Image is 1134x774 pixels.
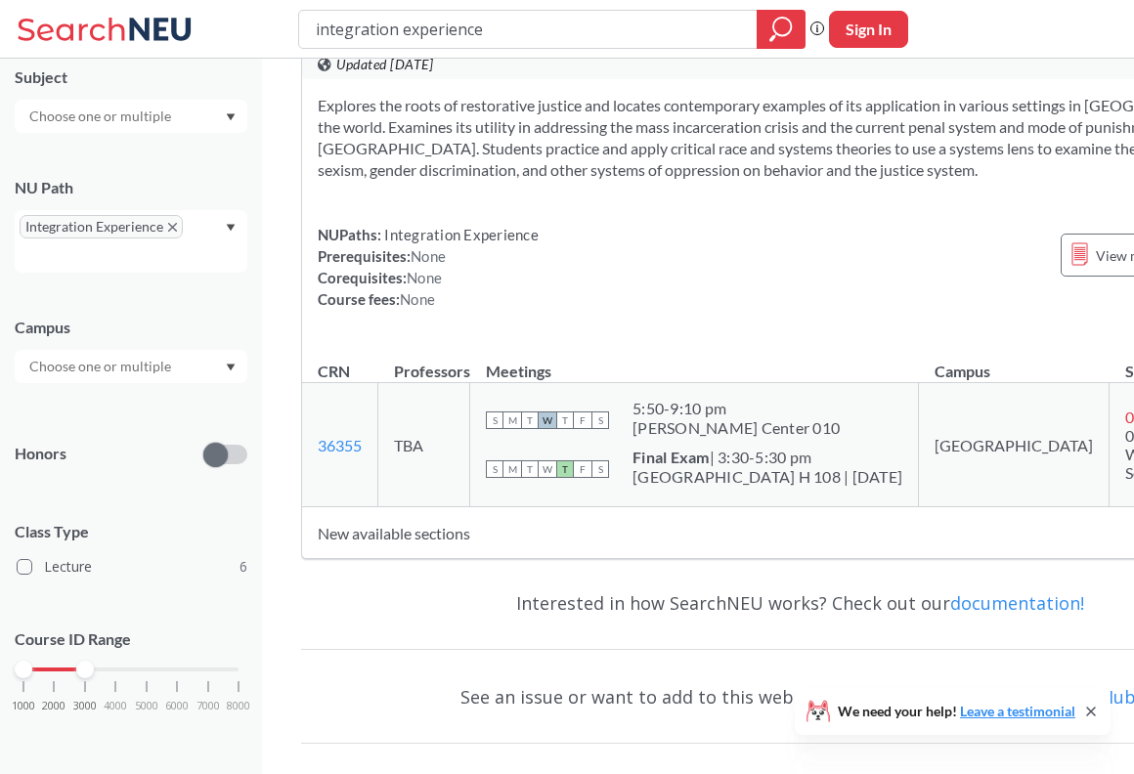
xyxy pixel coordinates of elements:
[574,411,591,429] span: F
[919,383,1110,507] td: [GEOGRAPHIC_DATA]
[314,13,743,46] input: Class, professor, course number, "phrase"
[950,591,1084,615] a: documentation!
[226,113,236,121] svg: Dropdown arrow
[318,436,362,454] a: 36355
[503,460,521,478] span: M
[486,460,503,478] span: S
[20,355,184,378] input: Choose one or multiple
[378,341,470,383] th: Professors
[42,701,65,711] span: 2000
[226,364,236,371] svg: Dropdown arrow
[318,361,350,382] div: CRN
[521,411,539,429] span: T
[15,100,247,133] div: Dropdown arrow
[539,411,556,429] span: W
[73,701,97,711] span: 3000
[20,215,183,238] span: Integration ExperienceX to remove pill
[960,703,1075,719] a: Leave a testimonial
[17,554,247,580] label: Lecture
[411,247,446,265] span: None
[15,210,247,273] div: Integration ExperienceX to remove pillDropdown arrow
[104,701,127,711] span: 4000
[15,66,247,88] div: Subject
[838,705,1075,718] span: We need your help!
[196,701,220,711] span: 7000
[521,460,539,478] span: T
[470,341,919,383] th: Meetings
[829,11,908,48] button: Sign In
[632,448,902,467] div: | 3:30-5:30 pm
[15,317,247,338] div: Campus
[15,177,247,198] div: NU Path
[632,448,710,466] b: Final Exam
[539,460,556,478] span: W
[486,411,503,429] span: S
[240,556,247,578] span: 6
[227,701,250,711] span: 8000
[556,460,574,478] span: T
[168,223,177,232] svg: X to remove pill
[15,521,247,542] span: Class Type
[20,105,184,128] input: Choose one or multiple
[632,418,840,438] div: [PERSON_NAME] Center 010
[574,460,591,478] span: F
[591,460,609,478] span: S
[15,443,66,465] p: Honors
[12,701,35,711] span: 1000
[15,628,247,651] p: Course ID Range
[503,411,521,429] span: M
[407,269,442,286] span: None
[15,350,247,383] div: Dropdown arrow
[318,224,539,310] div: NUPaths: Prerequisites: Corequisites: Course fees:
[336,54,433,75] span: Updated [DATE]
[919,341,1110,383] th: Campus
[632,399,840,418] div: 5:50 - 9:10 pm
[556,411,574,429] span: T
[757,10,806,49] div: magnifying glass
[378,383,470,507] td: TBA
[226,224,236,232] svg: Dropdown arrow
[769,16,793,43] svg: magnifying glass
[135,701,158,711] span: 5000
[591,411,609,429] span: S
[165,701,189,711] span: 6000
[381,226,539,243] span: Integration Experience
[632,467,902,487] div: [GEOGRAPHIC_DATA] H 108 | [DATE]
[400,290,435,308] span: None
